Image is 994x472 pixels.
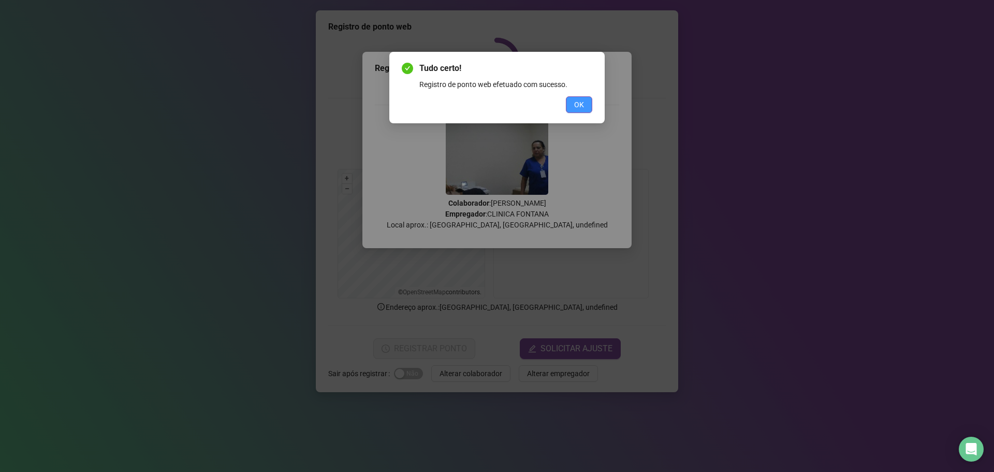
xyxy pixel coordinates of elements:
[566,96,592,113] button: OK
[402,63,413,74] span: check-circle
[419,79,592,90] div: Registro de ponto web efetuado com sucesso.
[419,62,592,75] span: Tudo certo!
[959,437,984,462] div: Open Intercom Messenger
[574,99,584,110] span: OK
